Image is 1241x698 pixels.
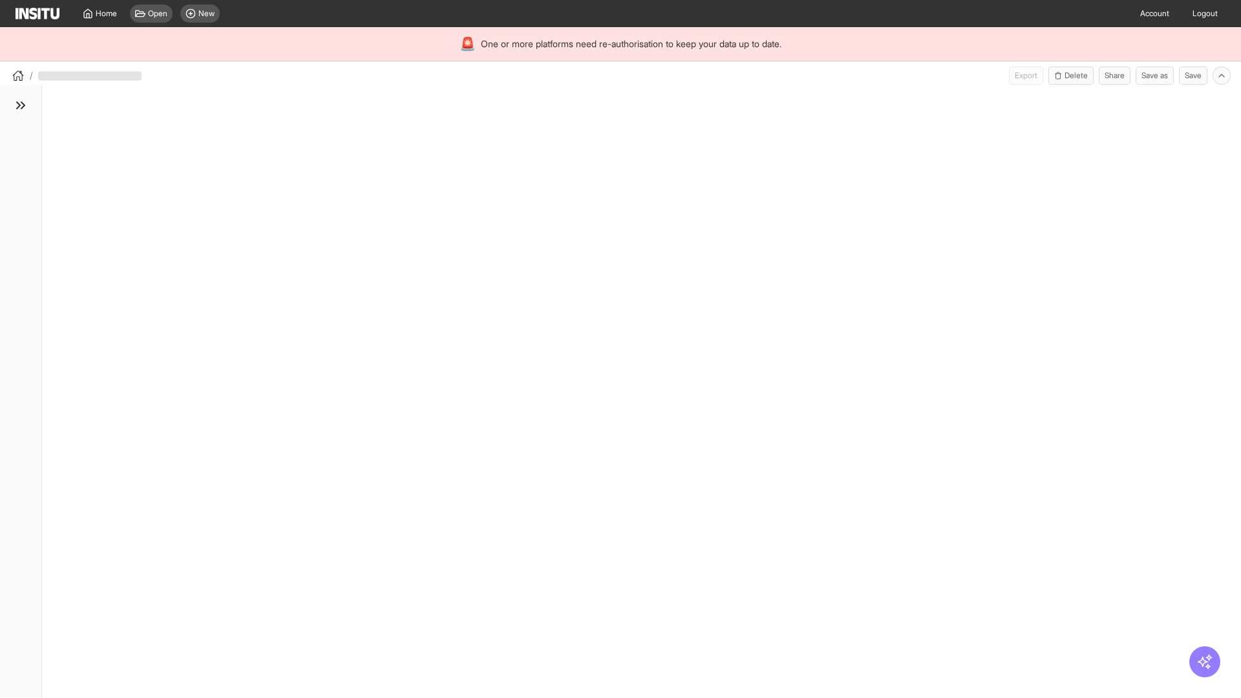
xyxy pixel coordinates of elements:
[16,8,59,19] img: Logo
[460,35,476,53] div: 🚨
[1099,67,1130,85] button: Share
[1136,67,1174,85] button: Save as
[1009,67,1043,85] button: Export
[1009,67,1043,85] span: Can currently only export from Insights reports.
[1048,67,1094,85] button: Delete
[1179,67,1207,85] button: Save
[10,68,33,83] button: /
[481,37,781,50] span: One or more platforms need re-authorisation to keep your data up to date.
[96,8,117,19] span: Home
[148,8,167,19] span: Open
[30,69,33,82] span: /
[198,8,215,19] span: New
